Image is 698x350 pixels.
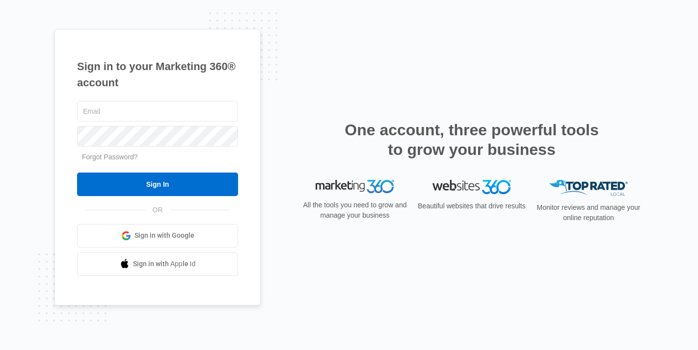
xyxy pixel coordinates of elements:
p: Beautiful websites that drive results [417,201,527,211]
h1: Sign in to your Marketing 360® account [77,58,238,91]
span: Sign in with Apple Id [133,259,196,269]
span: OR [146,205,170,215]
a: Sign in with Apple Id [77,252,238,276]
p: All the tools you need to grow and manage your business [300,200,410,221]
a: Sign in with Google [77,224,238,248]
img: Websites 360 [432,180,511,194]
a: Forgot Password? [82,153,138,161]
h2: One account, three powerful tools to grow your business [342,120,602,159]
span: Sign in with Google [134,230,194,241]
p: Monitor reviews and manage your online reputation [534,202,644,223]
img: Top Rated Local [549,180,628,196]
input: Sign In [77,173,238,196]
input: Email [77,101,238,122]
img: Marketing 360 [316,180,394,194]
